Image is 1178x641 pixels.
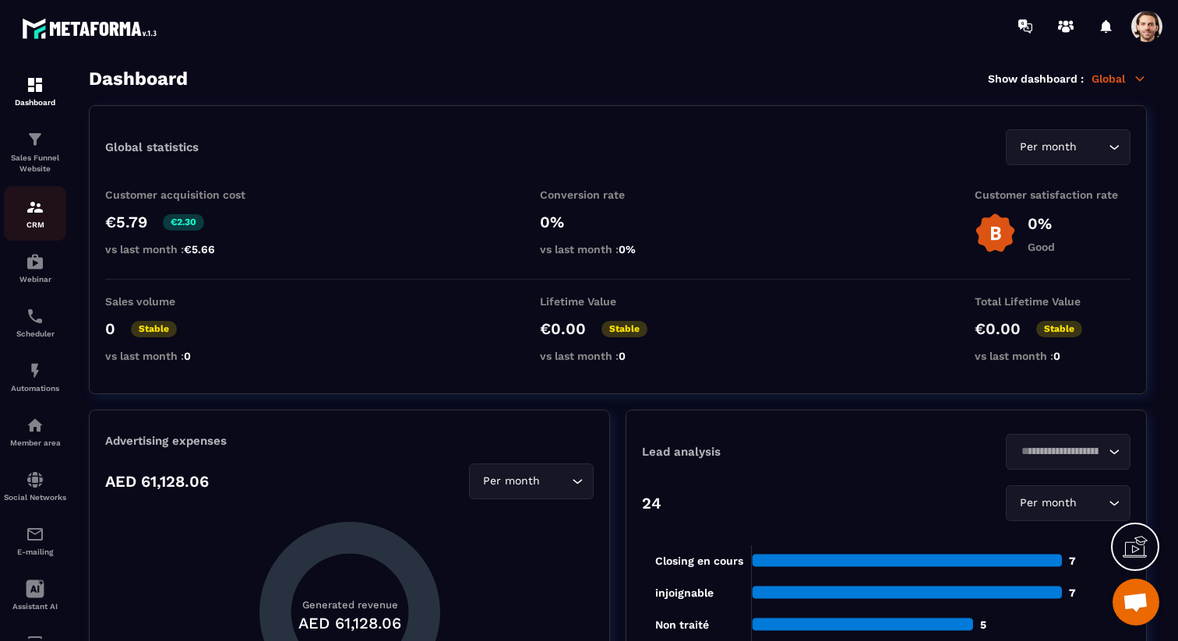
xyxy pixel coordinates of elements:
[540,243,696,255] p: vs last month :
[1092,72,1147,86] p: Global
[4,153,66,174] p: Sales Funnel Website
[1016,495,1080,512] span: Per month
[105,213,147,231] p: €5.79
[642,494,661,512] p: 24
[26,198,44,217] img: formation
[26,470,44,489] img: social-network
[642,445,887,459] p: Lead analysis
[4,295,66,350] a: schedulerschedulerScheduler
[26,252,44,271] img: automations
[105,472,209,491] p: AED 61,128.06
[1080,139,1105,156] input: Search for option
[540,188,696,201] p: Conversion rate
[469,463,594,499] div: Search for option
[4,404,66,459] a: automationsautomationsMember area
[105,350,261,362] p: vs last month :
[975,188,1130,201] p: Customer satisfaction rate
[540,295,696,308] p: Lifetime Value
[26,76,44,94] img: formation
[4,459,66,513] a: social-networksocial-networkSocial Networks
[4,602,66,611] p: Assistant AI
[1016,139,1080,156] span: Per month
[4,275,66,284] p: Webinar
[1006,434,1130,470] div: Search for option
[163,214,204,231] p: €2.30
[601,321,647,337] p: Stable
[4,98,66,107] p: Dashboard
[4,568,66,622] a: Assistant AI
[975,319,1021,338] p: €0.00
[4,493,66,502] p: Social Networks
[540,319,586,338] p: €0.00
[105,188,261,201] p: Customer acquisition cost
[1080,495,1105,512] input: Search for option
[105,140,199,154] p: Global statistics
[1028,214,1055,233] p: 0%
[4,438,66,447] p: Member area
[131,321,177,337] p: Stable
[655,555,743,568] tspan: Closing en cours
[975,213,1016,254] img: b-badge-o.b3b20ee6.svg
[105,319,115,338] p: 0
[105,243,261,255] p: vs last month :
[4,186,66,241] a: formationformationCRM
[184,350,191,362] span: 0
[975,295,1130,308] p: Total Lifetime Value
[105,295,261,308] p: Sales volume
[540,350,696,362] p: vs last month :
[1113,579,1159,625] div: Ouvrir le chat
[26,130,44,149] img: formation
[26,525,44,544] img: email
[4,513,66,568] a: emailemailE-mailing
[26,361,44,380] img: automations
[184,243,215,255] span: €5.66
[1028,241,1055,253] p: Good
[26,416,44,435] img: automations
[988,72,1084,85] p: Show dashboard :
[4,350,66,404] a: automationsautomationsAutomations
[1036,321,1082,337] p: Stable
[543,473,568,490] input: Search for option
[975,350,1130,362] p: vs last month :
[1016,443,1105,460] input: Search for option
[105,434,594,448] p: Advertising expenses
[4,118,66,186] a: formationformationSales Funnel Website
[479,473,543,490] span: Per month
[540,213,696,231] p: 0%
[655,586,714,600] tspan: injoignable
[4,329,66,338] p: Scheduler
[4,548,66,556] p: E-mailing
[1053,350,1060,362] span: 0
[655,618,709,631] tspan: Non traité
[619,243,636,255] span: 0%
[26,307,44,326] img: scheduler
[619,350,626,362] span: 0
[4,220,66,229] p: CRM
[4,241,66,295] a: automationsautomationsWebinar
[89,68,188,90] h3: Dashboard
[4,384,66,393] p: Automations
[1006,485,1130,521] div: Search for option
[22,14,162,43] img: logo
[4,64,66,118] a: formationformationDashboard
[1006,129,1130,165] div: Search for option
